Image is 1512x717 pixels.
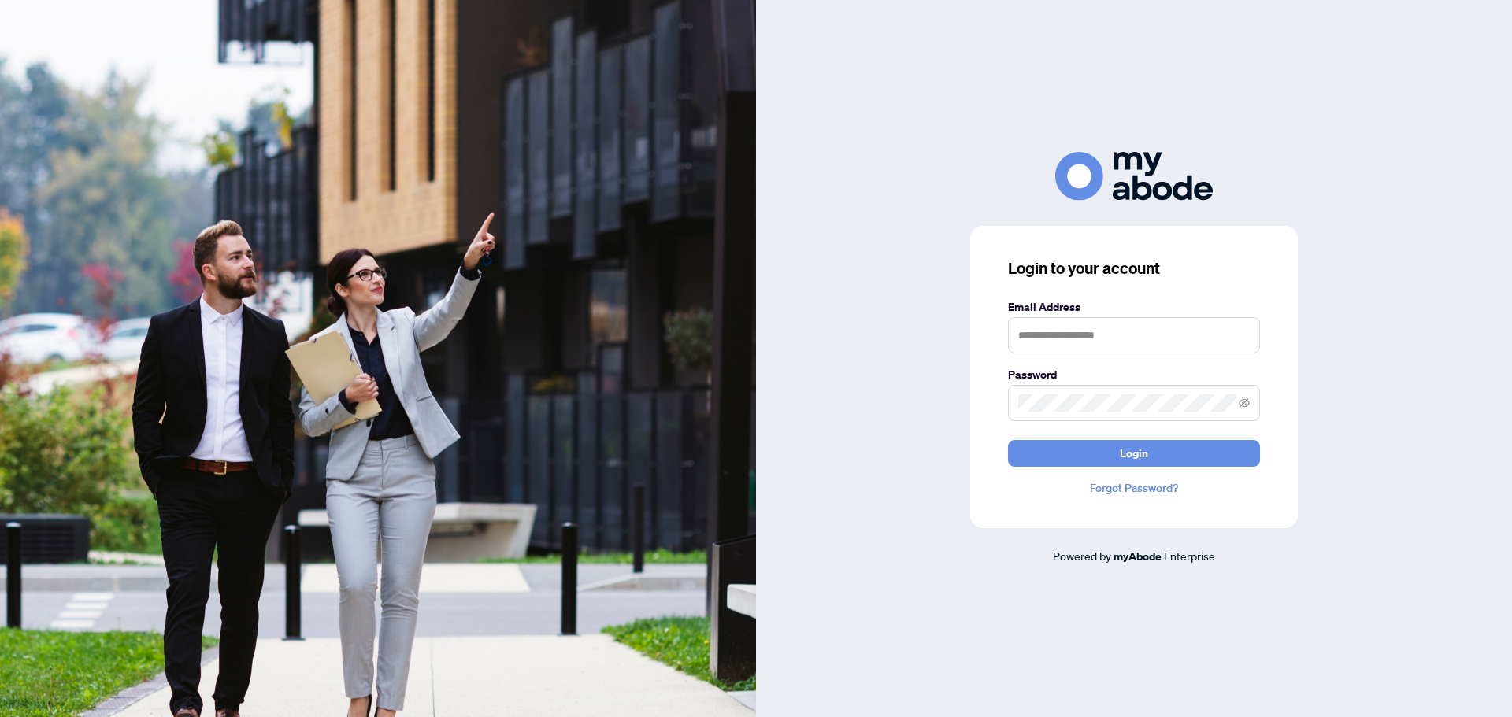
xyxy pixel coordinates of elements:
[1164,549,1215,563] span: Enterprise
[1114,548,1162,565] a: myAbode
[1008,257,1260,279] h3: Login to your account
[1008,298,1260,316] label: Email Address
[1055,152,1213,200] img: ma-logo
[1008,440,1260,467] button: Login
[1120,441,1148,466] span: Login
[1239,397,1250,408] span: eye-invisible
[1008,479,1260,497] a: Forgot Password?
[1053,549,1111,563] span: Powered by
[1008,366,1260,383] label: Password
